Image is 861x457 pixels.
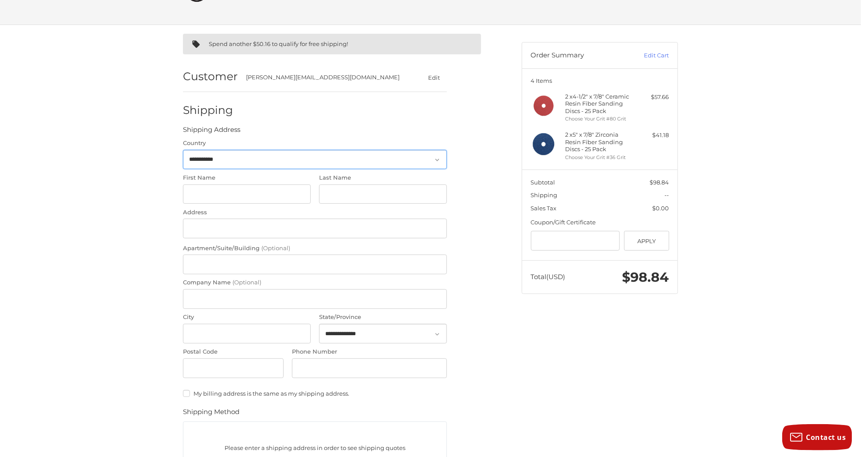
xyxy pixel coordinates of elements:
span: $98.84 [650,179,669,186]
span: Subtotal [531,179,555,186]
label: First Name [183,174,311,182]
label: State/Province [319,313,447,322]
label: My billing address is the same as my shipping address. [183,390,447,397]
label: Last Name [319,174,447,182]
div: Coupon/Gift Certificate [531,218,669,227]
label: Postal Code [183,347,284,356]
label: Apartment/Suite/Building [183,244,447,253]
div: $41.18 [635,131,669,140]
button: Contact us [782,424,852,450]
legend: Shipping Method [183,407,239,421]
small: (Optional) [261,244,290,252]
small: (Optional) [232,279,261,286]
span: Shipping [531,191,558,198]
p: Please enter a shipping address in order to see shipping quotes [183,439,446,457]
legend: Shipping Address [183,125,240,139]
label: City [183,313,311,322]
label: Company Name [183,278,447,287]
h3: Order Summary [531,51,625,60]
span: -- [665,191,669,198]
h2: Shipping [183,103,234,117]
input: Gift Certificate or Coupon Code [531,231,620,251]
h3: 4 Items [531,77,669,84]
div: $57.66 [635,93,669,102]
span: Contact us [806,432,846,442]
span: Spend another $50.16 to qualify for free shipping! [209,40,348,47]
li: Choose Your Grit #80 Grit [566,115,633,123]
h4: 2 x 4-1/2" x 7/8" Ceramic Resin Fiber Sanding Discs - 25 Pack [566,93,633,114]
label: Address [183,208,447,217]
span: $0.00 [653,205,669,212]
label: Country [183,139,447,148]
label: Phone Number [292,347,447,356]
div: [PERSON_NAME][EMAIL_ADDRESS][DOMAIN_NAME] [246,73,405,82]
h2: Customer [183,70,238,83]
span: Total (USD) [531,273,566,281]
button: Apply [624,231,669,251]
li: Choose Your Grit #36 Grit [566,154,633,161]
h4: 2 x 5" x 7/8" Zirconia Resin Fiber Sanding Discs - 25 Pack [566,131,633,152]
span: $98.84 [622,269,669,285]
button: Edit [422,71,447,84]
a: Edit Cart [625,51,669,60]
span: Sales Tax [531,205,557,212]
